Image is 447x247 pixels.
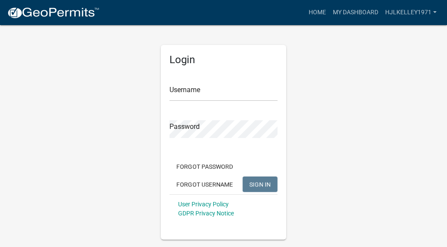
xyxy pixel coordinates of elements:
a: My Dashboard [329,4,382,21]
a: GDPR Privacy Notice [178,210,234,217]
h5: Login [169,54,278,66]
a: Home [305,4,329,21]
a: User Privacy Policy [178,201,229,208]
a: hjlkelley1971 [382,4,440,21]
span: SIGN IN [249,180,271,187]
button: SIGN IN [243,176,278,192]
button: Forgot Password [169,159,240,174]
button: Forgot Username [169,176,240,192]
